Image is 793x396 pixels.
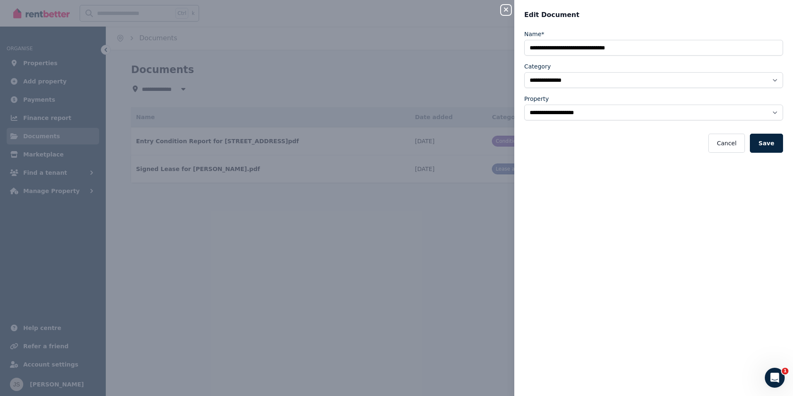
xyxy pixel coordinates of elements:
iframe: Intercom live chat [765,368,785,388]
button: Cancel [708,134,744,153]
button: Save [750,134,783,153]
span: 1 [782,368,788,374]
label: Category [524,62,551,71]
span: Edit Document [524,10,579,20]
label: Property [524,95,549,103]
label: Name* [524,30,544,38]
